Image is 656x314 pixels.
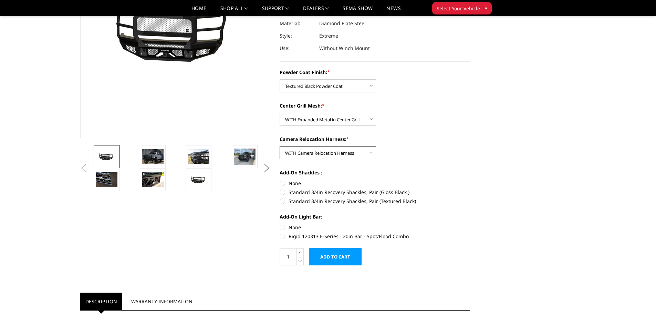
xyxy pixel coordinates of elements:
a: Dealers [303,6,329,16]
img: 2017-2022 Ford F250-350 - FT Series - Extreme Front Bumper [142,172,164,187]
label: Standard 3/4in Recovery Shackles, Pair (Gloss Black ) [280,189,470,196]
a: Home [191,6,206,16]
label: Standard 3/4in Recovery Shackles, Pair (Textured Black) [280,197,470,205]
label: Powder Coat Finish: [280,69,470,76]
img: 2017-2022 Ford F250-350 - FT Series - Extreme Front Bumper [234,149,256,165]
input: Add to Cart [309,248,362,265]
label: Rigid 120313 E-Series - 20in Bar - Spot/Flood Combo [280,233,470,240]
label: Camera Relocation Harness: [280,135,470,143]
button: Previous [79,163,89,173]
span: ▾ [485,4,487,12]
img: 2017-2022 Ford F250-350 - FT Series - Extreme Front Bumper [188,175,209,185]
a: Description [80,293,122,310]
dd: Without Winch Mount [319,42,370,54]
a: Warranty Information [126,293,198,310]
span: Select Your Vehicle [437,5,480,12]
iframe: Chat Widget [622,281,656,314]
label: Add-On Light Bar: [280,213,470,220]
a: SEMA Show [343,6,373,16]
button: Next [261,163,272,173]
dd: Diamond Plate Steel [319,17,366,30]
label: None [280,180,470,187]
a: News [386,6,400,16]
img: 2017-2022 Ford F250-350 - FT Series - Extreme Front Bumper [96,152,117,162]
img: 2017-2022 Ford F250-350 - FT Series - Extreme Front Bumper [96,172,117,187]
button: Select Your Vehicle [432,2,492,14]
dt: Material: [280,17,314,30]
img: 2017-2022 Ford F250-350 - FT Series - Extreme Front Bumper [188,149,209,164]
a: Support [262,6,289,16]
label: None [280,224,470,231]
a: shop all [220,6,248,16]
label: Add-On Shackles : [280,169,470,176]
label: Center Grill Mesh: [280,102,470,109]
dt: Use: [280,42,314,54]
dd: Extreme [319,30,338,42]
dt: Style: [280,30,314,42]
img: 2017-2022 Ford F250-350 - FT Series - Extreme Front Bumper [142,149,164,164]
